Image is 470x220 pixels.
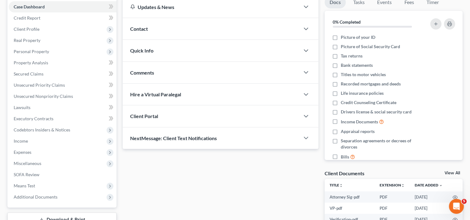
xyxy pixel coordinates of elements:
span: Personal Property [14,49,49,54]
div: Client Documents [325,170,364,176]
span: Credit Counseling Certificate [341,99,396,106]
a: Credit Report [9,12,116,24]
a: Lawsuits [9,102,116,113]
span: Life insurance policies [341,90,384,96]
span: Titles to motor vehicles [341,71,386,78]
span: Additional Documents [14,194,57,199]
span: Hire a Virtual Paralegal [130,91,181,97]
span: Client Portal [130,113,158,119]
span: Bills [341,154,349,160]
span: Case Dashboard [14,4,45,9]
a: View All [445,171,460,175]
span: Income Documents [341,119,378,125]
td: [DATE] [410,203,448,214]
span: Credit Report [14,15,40,21]
span: Drivers license & social security card [341,109,412,115]
td: PDF [375,191,410,203]
iframe: Intercom live chat [449,199,464,214]
a: Date Added expand_more [415,183,443,187]
span: Picture of Social Security Card [341,44,400,50]
a: Extensionunfold_more [380,183,405,187]
a: Unsecured Priority Claims [9,80,116,91]
span: Recorded mortgages and deeds [341,81,401,87]
strong: 0% Completed [333,19,361,25]
i: unfold_more [339,184,343,187]
span: Bank statements [341,62,373,68]
span: SOFA Review [14,172,39,177]
span: Expenses [14,149,31,155]
span: Income [14,138,28,144]
td: VP-pdf [325,203,375,214]
span: 5 [462,199,467,204]
i: unfold_more [401,184,405,187]
span: Appraisal reports [341,128,375,135]
td: [DATE] [410,191,448,203]
span: Unsecured Priority Claims [14,82,65,88]
span: Picture of your ID [341,34,375,40]
span: Client Profile [14,26,39,32]
span: Comments [130,70,154,76]
td: PDF [375,203,410,214]
span: Miscellaneous [14,161,41,166]
span: Secured Claims [14,71,43,76]
span: Separation agreements or decrees of divorces [341,138,423,150]
span: Lawsuits [14,105,30,110]
span: Tax returns [341,53,363,59]
span: Codebtors Insiders & Notices [14,127,70,132]
i: expand_more [439,184,443,187]
a: Executory Contracts [9,113,116,124]
a: Property Analysis [9,57,116,68]
span: NextMessage: Client Text Notifications [130,135,217,141]
div: Updates & News [130,4,292,10]
span: Executory Contracts [14,116,53,121]
span: Quick Info [130,48,153,53]
span: Unsecured Nonpriority Claims [14,94,73,99]
td: Attorney Sig-pdf [325,191,375,203]
a: Titleunfold_more [330,183,343,187]
span: Real Property [14,38,40,43]
a: Unsecured Nonpriority Claims [9,91,116,102]
span: Means Test [14,183,35,188]
a: Case Dashboard [9,1,116,12]
a: Secured Claims [9,68,116,80]
a: SOFA Review [9,169,116,180]
span: Property Analysis [14,60,48,65]
span: Contact [130,26,148,32]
